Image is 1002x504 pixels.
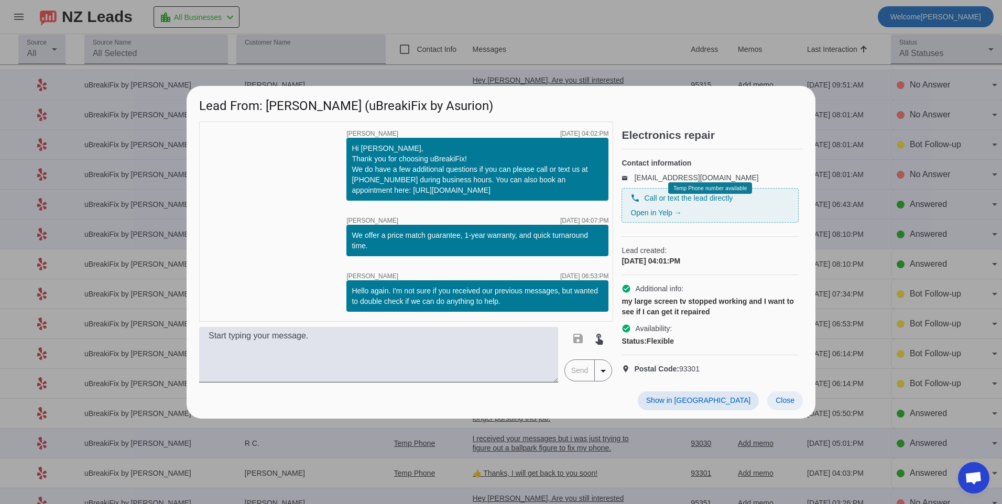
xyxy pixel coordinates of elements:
span: Temp Phone number available [673,185,747,191]
span: Call or text the lead directly [644,193,733,203]
div: [DATE] 04:02:PM [560,130,608,137]
mat-icon: location_on [622,365,634,373]
mat-icon: touch_app [593,332,605,345]
span: Close [776,396,794,404]
div: my large screen tv stopped working and I want to see if I can get it repaired [622,296,799,317]
strong: Status: [622,337,646,345]
span: [PERSON_NAME] [346,130,398,137]
h2: Electronics repair [622,130,803,140]
button: Close [767,391,803,410]
div: Hello again. I'm not sure if you received our previous messages, but wanted to double check if we... [352,286,603,306]
div: Open chat [958,462,989,494]
h4: Contact information [622,158,799,168]
div: Flexible [622,336,799,346]
mat-icon: email [622,175,634,180]
div: [DATE] 06:53:PM [560,273,608,279]
mat-icon: check_circle [622,284,631,293]
span: 93301 [634,364,700,374]
h1: Lead From: [PERSON_NAME] (uBreakiFix by Asurion) [187,86,815,121]
span: [PERSON_NAME] [346,217,398,224]
a: [EMAIL_ADDRESS][DOMAIN_NAME] [634,173,758,182]
span: [PERSON_NAME] [346,273,398,279]
span: Lead created: [622,245,799,256]
mat-icon: check_circle [622,324,631,333]
div: [DATE] 04:01:PM [622,256,799,266]
span: Show in [GEOGRAPHIC_DATA] [646,396,750,404]
mat-icon: phone [630,193,640,203]
span: Additional info: [635,283,683,294]
a: Open in Yelp → [630,209,681,217]
strong: Postal Code: [634,365,679,373]
span: Availability: [635,323,672,334]
div: [DATE] 04:07:PM [560,217,608,224]
mat-icon: arrow_drop_down [597,365,609,377]
div: We offer a price match guarantee, 1-year warranty, and quick turnaround time.​ [352,230,603,251]
button: Show in [GEOGRAPHIC_DATA] [638,391,759,410]
div: Hi [PERSON_NAME], Thank you for choosing uBreakiFix! We do have a few additional questions if you... [352,143,603,195]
